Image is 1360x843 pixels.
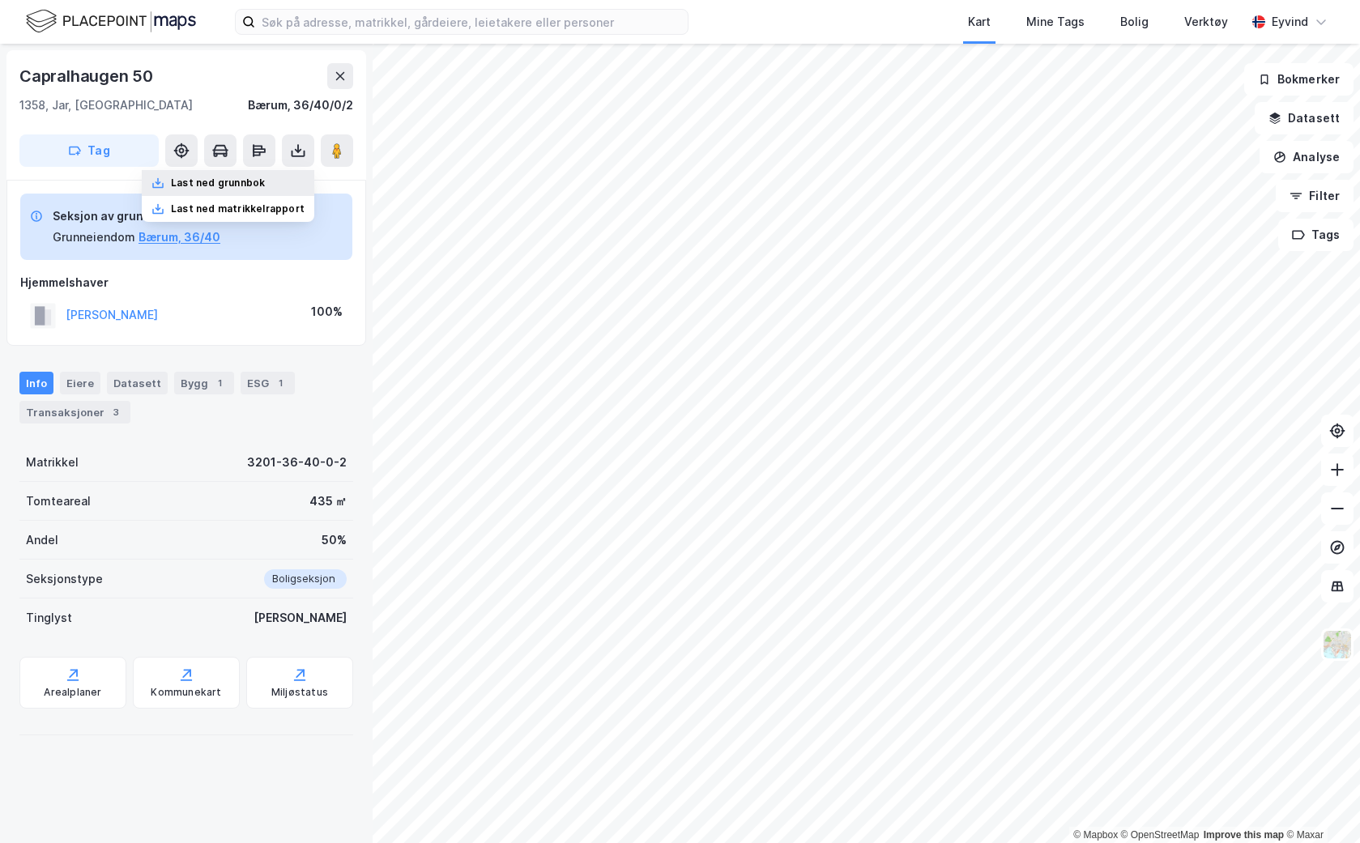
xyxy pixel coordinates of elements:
[26,608,72,628] div: Tinglyst
[1279,765,1360,843] div: Kontrollprogram for chat
[255,10,688,34] input: Søk på adresse, matrikkel, gårdeiere, leietakere eller personer
[108,404,124,420] div: 3
[322,530,347,550] div: 50%
[1278,219,1354,251] button: Tags
[271,686,328,699] div: Miljøstatus
[171,202,305,215] div: Last ned matrikkelrapport
[1026,12,1085,32] div: Mine Tags
[19,401,130,424] div: Transaksjoner
[241,372,295,394] div: ESG
[1322,629,1353,660] img: Z
[171,177,265,189] div: Last ned grunnbok
[44,686,101,699] div: Arealplaner
[1120,12,1149,32] div: Bolig
[19,63,156,89] div: Capralhaugen 50
[26,569,103,589] div: Seksjonstype
[53,206,220,226] div: Seksjon av grunneiendom
[248,96,353,115] div: Bærum, 36/40/0/2
[26,492,91,511] div: Tomteareal
[247,453,347,472] div: 3201-36-40-0-2
[26,7,196,36] img: logo.f888ab2527a4732fd821a326f86c7f29.svg
[151,686,221,699] div: Kommunekart
[1244,63,1354,96] button: Bokmerker
[26,530,58,550] div: Andel
[1255,102,1354,134] button: Datasett
[254,608,347,628] div: [PERSON_NAME]
[139,228,220,247] button: Bærum, 36/40
[1204,829,1284,841] a: Improve this map
[20,273,352,292] div: Hjemmelshaver
[19,96,193,115] div: 1358, Jar, [GEOGRAPHIC_DATA]
[309,492,347,511] div: 435 ㎡
[968,12,991,32] div: Kart
[211,375,228,391] div: 1
[1260,141,1354,173] button: Analyse
[1276,180,1354,212] button: Filter
[60,372,100,394] div: Eiere
[1279,765,1360,843] iframe: Chat Widget
[19,372,53,394] div: Info
[1073,829,1118,841] a: Mapbox
[1184,12,1228,32] div: Verktøy
[19,134,159,167] button: Tag
[53,228,135,247] div: Grunneiendom
[26,453,79,472] div: Matrikkel
[107,372,168,394] div: Datasett
[174,372,234,394] div: Bygg
[1121,829,1200,841] a: OpenStreetMap
[311,302,343,321] div: 100%
[1272,12,1308,32] div: Eyvind
[272,375,288,391] div: 1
